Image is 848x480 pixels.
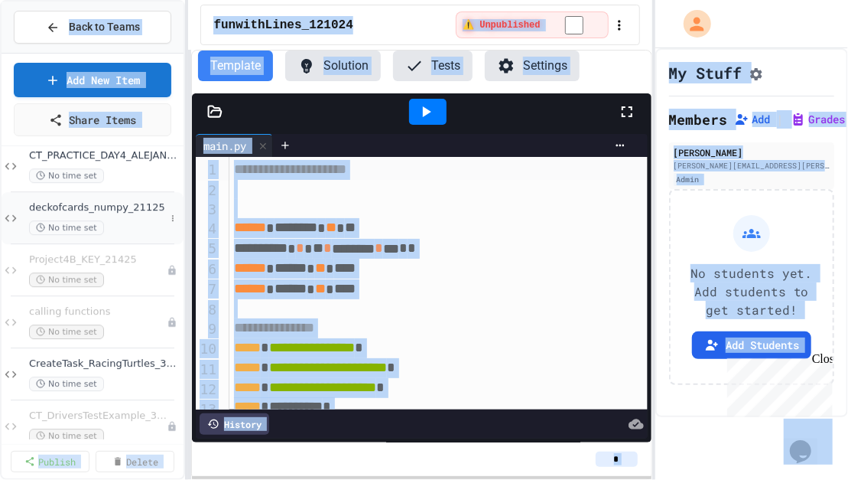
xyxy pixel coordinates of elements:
[196,260,219,279] div: 6
[784,419,833,465] iframe: chat widget
[749,64,764,82] button: Assignment Settings
[669,62,742,83] h1: My Stuff
[69,19,140,35] span: Back to Teams
[196,181,219,200] div: 2
[683,264,820,319] p: No students yet. Add students to get started!
[14,103,171,136] a: Share Items
[29,377,104,391] span: No time set
[29,429,104,443] span: No time set
[29,168,104,183] span: No time set
[29,410,167,423] span: CT_DriversTestExample_31725
[692,331,811,359] button: Add Students
[14,11,171,44] button: Back to Teams
[167,265,177,276] div: Unpublished
[29,253,167,266] span: Project4B_KEY_21425
[213,16,353,34] span: funwithLines_121024
[29,305,167,318] span: calling functions
[674,160,830,171] div: [PERSON_NAME][EMAIL_ADDRESS][PERSON_NAME][PERSON_NAME][DOMAIN_NAME]
[721,352,833,417] iframe: chat widget
[456,11,608,38] div: ⚠️ Students cannot see this content! Click the toggle to publish it and make it visible to your c...
[547,16,602,34] input: publish toggle
[485,51,580,81] button: Settings
[463,19,540,31] span: ⚠️ Unpublished
[196,339,219,359] div: 10
[29,325,104,339] span: No time set
[6,6,106,97] div: Chat with us now!Close
[29,358,180,371] span: CreateTask_RacingTurtles_31725
[96,451,174,472] a: Delete
[29,220,104,235] span: No time set
[196,239,219,259] div: 5
[200,413,269,435] div: History
[196,400,219,420] div: 13
[196,380,219,400] div: 12
[29,149,180,162] span: CT_PRACTICE_DAY4_ALEJANDRA
[196,319,219,339] div: 9
[196,160,219,180] div: 1
[29,273,104,287] span: No time set
[11,451,89,472] a: Publish
[674,173,703,186] div: Admin
[777,110,785,129] span: |
[165,211,180,226] button: More options
[285,51,381,81] button: Solution
[196,134,273,157] div: main.py
[669,109,728,130] h2: Members
[674,145,830,159] div: [PERSON_NAME]
[29,201,165,214] span: deckofcards_numpy_21125
[196,219,219,239] div: 4
[668,6,715,41] div: My Account
[167,317,177,328] div: Unpublished
[393,51,473,81] button: Tests
[196,200,219,219] div: 3
[196,138,254,154] div: main.py
[791,112,846,127] button: Grades
[196,360,219,380] div: 11
[167,421,177,432] div: Unpublished
[14,63,171,97] a: Add New Item
[734,112,771,127] button: Add
[196,300,219,319] div: 8
[196,279,219,299] div: 7
[198,51,273,81] button: Template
